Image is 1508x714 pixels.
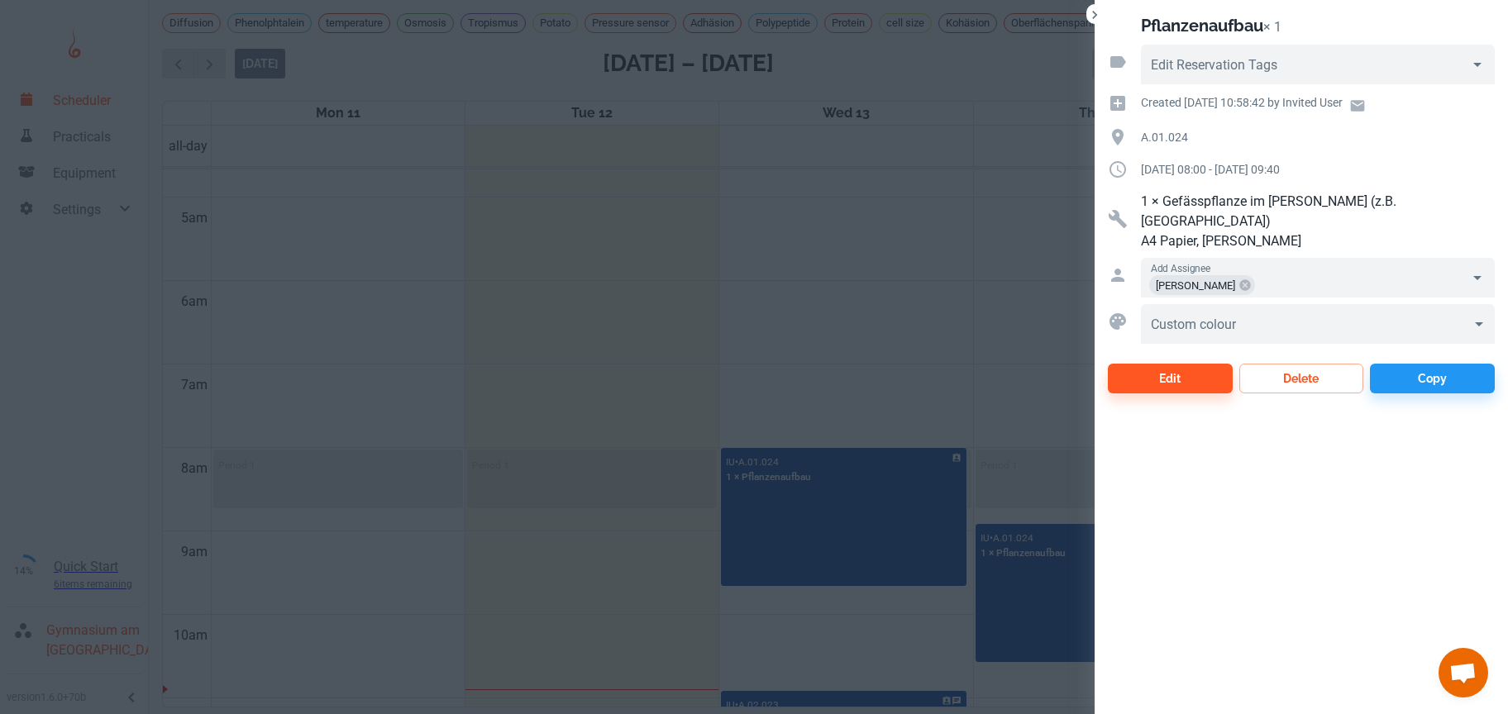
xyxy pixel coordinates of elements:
[1108,209,1128,229] svg: Resources
[1141,93,1343,112] p: Created [DATE] 10:58:42 by Invited User
[1151,261,1210,275] label: Add Assignee
[1108,127,1128,147] svg: Location
[1141,192,1495,231] p: 1 × Gefässpflanze im [PERSON_NAME] (z.B. [GEOGRAPHIC_DATA])
[1239,364,1364,393] button: Delete
[1141,304,1495,344] div: ​
[1149,276,1242,295] span: [PERSON_NAME]
[1086,7,1103,23] button: Close
[1141,128,1495,146] p: A.01.024
[1141,160,1495,178] p: [DATE] 08:00 - [DATE] 09:40
[1263,19,1281,35] p: × 1
[1108,364,1233,393] button: Edit
[1108,265,1128,285] svg: Assigned to
[1108,52,1128,72] svg: Reservation tags
[1343,91,1372,121] a: Email user
[1108,93,1128,113] svg: Creation time
[1466,266,1489,289] button: Open
[1141,16,1263,36] h2: Pflanzenaufbau
[1149,275,1255,295] div: [PERSON_NAME]
[1439,648,1488,697] a: Chat öffnen
[1370,364,1495,393] button: Copy
[1108,159,1128,179] svg: Duration
[1108,312,1128,331] svg: Custom colour
[1141,231,1495,251] p: A4 Papier, [PERSON_NAME]
[1466,53,1489,76] button: Open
